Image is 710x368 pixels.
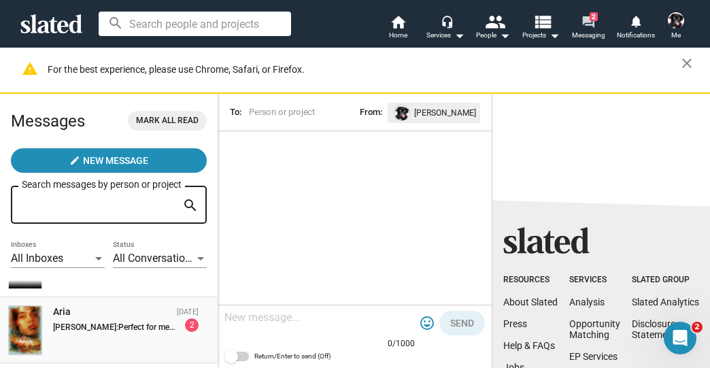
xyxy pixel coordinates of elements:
[9,306,41,354] img: Aria
[572,27,605,44] span: Messaging
[564,14,612,44] a: 2Messaging
[182,195,199,216] mat-icon: search
[692,322,703,333] span: 2
[441,15,453,27] mat-icon: headset_mic
[11,252,63,265] span: All Inboxes
[485,12,505,31] mat-icon: people
[230,107,241,117] span: To:
[632,297,699,307] a: Slated Analytics
[496,27,513,44] mat-icon: arrow_drop_down
[632,275,699,286] div: Slated Group
[439,311,485,335] button: Send
[128,111,207,131] button: Mark all read
[83,148,148,173] span: New Message
[668,12,684,29] img: Sharon Bruneau
[612,14,660,44] a: Notifications
[517,14,564,44] button: Projects
[69,155,80,166] mat-icon: create
[569,351,618,362] a: EP Services
[569,297,605,307] a: Analysis
[532,12,552,31] mat-icon: view_list
[617,27,655,44] span: Notifications
[679,55,695,71] mat-icon: close
[360,105,382,120] span: From:
[581,15,594,28] mat-icon: forum
[503,318,527,329] a: Press
[569,275,620,286] div: Services
[177,307,199,316] time: [DATE]
[389,27,407,44] span: Home
[247,105,337,119] input: Person or project
[53,322,118,332] strong: [PERSON_NAME]:
[426,27,464,44] div: Services
[99,12,291,36] input: Search people and projects
[22,61,38,77] mat-icon: warning
[569,318,620,340] a: OpportunityMatching
[394,105,409,120] img: undefined
[476,27,510,44] div: People
[185,318,199,332] div: 2
[113,252,197,265] span: All Conversations
[503,297,558,307] a: About Slated
[469,14,517,44] button: People
[390,14,406,30] mat-icon: home
[629,14,642,27] mat-icon: notifications
[136,114,199,128] span: Mark all read
[374,14,422,44] a: Home
[388,339,415,350] mat-hint: 0/1000
[11,105,85,137] h2: Messages
[671,27,681,44] span: Me
[503,340,555,351] a: Help & FAQs
[503,275,558,286] div: Resources
[546,27,562,44] mat-icon: arrow_drop_down
[664,322,696,354] iframe: Intercom live chat
[422,14,469,44] button: Services
[11,148,207,173] button: New Message
[590,12,598,21] span: 2
[118,322,214,332] span: Perfect for me, I'll be there.
[450,311,474,335] span: Send
[522,27,560,44] span: Projects
[451,27,467,44] mat-icon: arrow_drop_down
[419,315,435,331] mat-icon: tag_faces
[632,318,681,340] a: DisclosureStatements
[414,105,476,120] span: [PERSON_NAME]
[53,305,171,318] div: Aria
[48,61,681,79] div: For the best experience, please use Chrome, Safari, or Firefox.
[254,348,331,365] span: Return/Enter to send (Off)
[660,10,692,45] button: Sharon BruneauMe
